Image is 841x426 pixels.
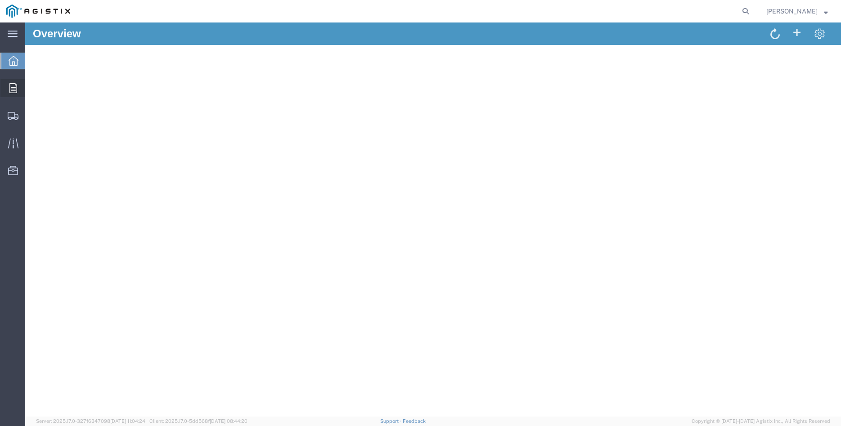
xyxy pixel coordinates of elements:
span: Copyright © [DATE]-[DATE] Agistix Inc., All Rights Reserved [692,417,830,425]
span: Betty Ortiz [766,6,818,16]
a: Feedback [403,418,426,424]
img: logo [6,4,70,18]
a: Support [380,418,403,424]
iframe: FS Legacy Container [25,22,841,417]
span: Client: 2025.17.0-5dd568f [149,418,247,424]
span: [DATE] 08:44:20 [210,418,247,424]
span: [DATE] 11:04:24 [110,418,145,424]
span: Server: 2025.17.0-327f6347098 [36,418,145,424]
button: [PERSON_NAME] [766,6,828,17]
